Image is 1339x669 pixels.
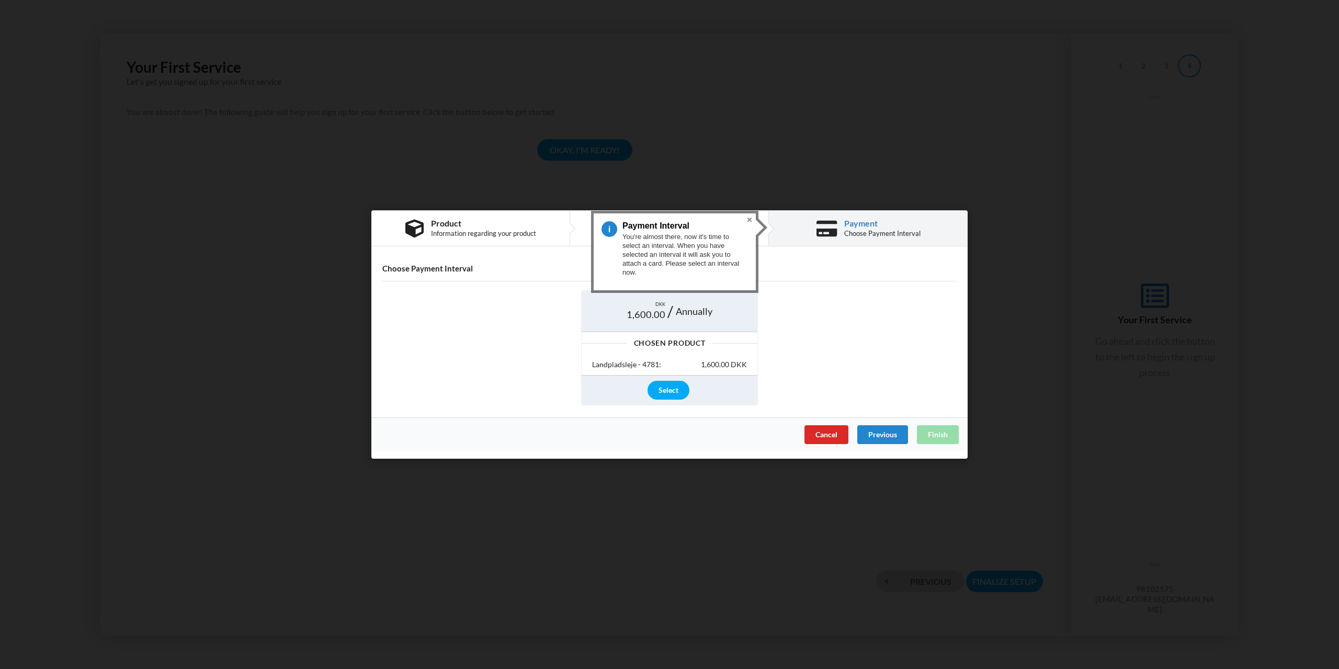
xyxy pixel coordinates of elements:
[622,228,748,277] div: You're almost there, now it's time to select an interval. When you have selected an interval it w...
[844,229,921,237] div: Choose Payment Interval
[804,425,848,444] div: Cancel
[431,219,536,228] div: Product
[622,221,740,231] h3: Payment Interval
[582,340,757,347] div: Chosen Product
[431,229,536,237] div: Information regarding your product
[671,301,718,321] div: Annually
[592,360,661,370] div: Landpladsleje - 4781:
[627,308,665,321] span: 1,600.00
[648,381,689,400] div: Select
[655,301,665,308] span: DKK
[382,264,957,274] h4: Choose Payment Interval
[844,219,921,228] div: Payment
[701,360,747,370] div: 1,600.00 DKK
[857,425,908,444] div: Previous
[602,221,622,237] span: 4
[743,213,756,226] button: Close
